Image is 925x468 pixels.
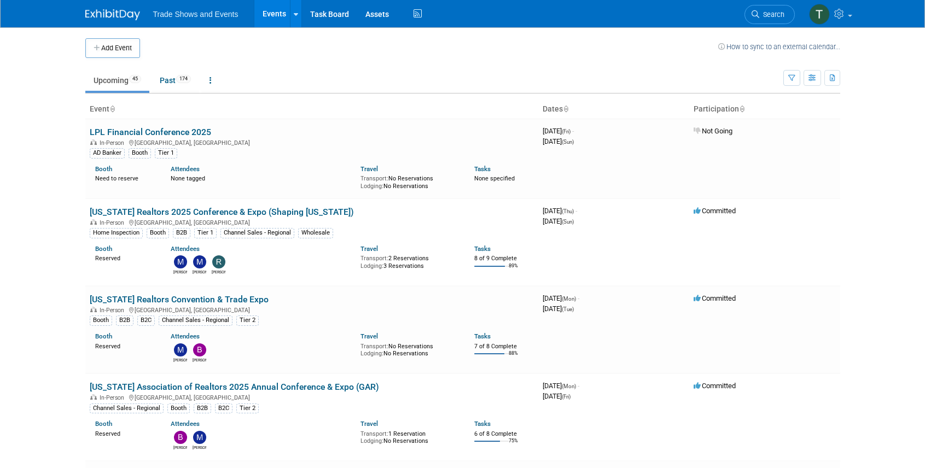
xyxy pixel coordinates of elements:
a: Travel [360,165,378,173]
span: [DATE] [543,294,579,302]
div: Home Inspection [90,228,143,238]
span: 174 [176,75,191,83]
th: Participation [689,100,840,119]
span: (Mon) [562,383,576,389]
div: Wholesale [298,228,333,238]
a: Attendees [171,332,200,340]
span: (Fri) [562,128,571,134]
div: Barbara Wilkinson [193,356,206,363]
div: Booth [147,228,169,238]
a: Tasks [474,245,491,253]
a: Tasks [474,332,491,340]
div: Michael Cardillo [173,268,187,275]
img: In-Person Event [90,139,97,145]
span: Transport: [360,255,388,262]
span: Lodging: [360,262,383,270]
span: In-Person [100,139,127,147]
span: Lodging: [360,437,383,444]
div: Reserved [95,253,155,262]
div: Channel Sales - Regional [159,315,232,325]
a: How to sync to an external calendar... [718,43,840,51]
a: Attendees [171,420,200,428]
div: 2 Reservations 3 Reservations [360,253,458,270]
div: [GEOGRAPHIC_DATA], [GEOGRAPHIC_DATA] [90,218,534,226]
div: [GEOGRAPHIC_DATA], [GEOGRAPHIC_DATA] [90,138,534,147]
div: 7 of 8 Complete [474,343,534,350]
a: Sort by Event Name [109,104,115,113]
a: Sort by Start Date [563,104,568,113]
td: 89% [509,263,518,278]
span: (Sun) [562,139,574,145]
span: [DATE] [543,382,579,390]
span: [DATE] [543,127,574,135]
div: No Reservations No Reservations [360,341,458,358]
div: Rob Schroeder [212,268,225,275]
div: Booth [90,315,112,325]
div: 6 of 8 Complete [474,430,534,438]
a: [US_STATE] Association of Realtors 2025 Annual Conference & Expo (GAR) [90,382,379,392]
span: [DATE] [543,217,574,225]
span: (Sun) [562,219,574,225]
div: Booth [129,148,151,158]
td: 88% [509,350,518,365]
th: Dates [538,100,689,119]
img: Barbara Wilkinson [174,431,187,444]
div: Maurice Vincent [173,356,187,363]
div: Channel Sales - Regional [220,228,294,238]
div: Tier 2 [236,403,259,413]
img: In-Person Event [90,219,97,225]
div: [GEOGRAPHIC_DATA], [GEOGRAPHIC_DATA] [90,393,534,401]
a: LPL Financial Conference 2025 [90,127,211,137]
div: Booth [167,403,190,413]
a: Search [744,5,795,24]
img: Barbara Wilkinson [193,343,206,356]
div: B2B [194,403,211,413]
span: In-Person [100,394,127,401]
img: ExhibitDay [85,9,140,20]
div: Barbara Wilkinson [173,444,187,451]
span: (Thu) [562,208,574,214]
div: AD Banker [90,148,125,158]
a: Attendees [171,245,200,253]
a: Travel [360,332,378,340]
div: Mike Schalk [193,268,206,275]
span: [DATE] [543,137,574,145]
span: Committed [694,207,736,215]
span: - [575,207,577,215]
td: 75% [509,438,518,453]
span: (Tue) [562,306,574,312]
div: B2C [137,315,155,325]
span: Trade Shows and Events [153,10,238,19]
a: [US_STATE] Realtors Convention & Trade Expo [90,294,269,305]
span: In-Person [100,219,127,226]
span: - [578,294,579,302]
img: Maurice Vincent [174,343,187,356]
a: Booth [95,420,112,428]
div: B2B [173,228,190,238]
div: 1 Reservation No Reservations [360,428,458,445]
a: Travel [360,420,378,428]
div: Tier 2 [236,315,259,325]
div: [GEOGRAPHIC_DATA], [GEOGRAPHIC_DATA] [90,305,534,314]
div: Need to reserve [95,173,155,183]
img: Rob Schroeder [212,255,225,268]
a: Travel [360,245,378,253]
div: Tier 1 [194,228,217,238]
a: Booth [95,245,112,253]
div: Tier 1 [155,148,177,158]
span: Transport: [360,430,388,437]
span: Lodging: [360,350,383,357]
a: Attendees [171,165,200,173]
a: Booth [95,165,112,173]
a: Booth [95,332,112,340]
span: (Mon) [562,296,576,302]
div: B2B [116,315,133,325]
span: 45 [129,75,141,83]
span: None specified [474,175,515,182]
img: Mike Schalk [193,255,206,268]
div: B2C [215,403,232,413]
span: Transport: [360,343,388,350]
span: - [572,127,574,135]
img: Maurice Vincent [193,431,206,444]
img: In-Person Event [90,394,97,400]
